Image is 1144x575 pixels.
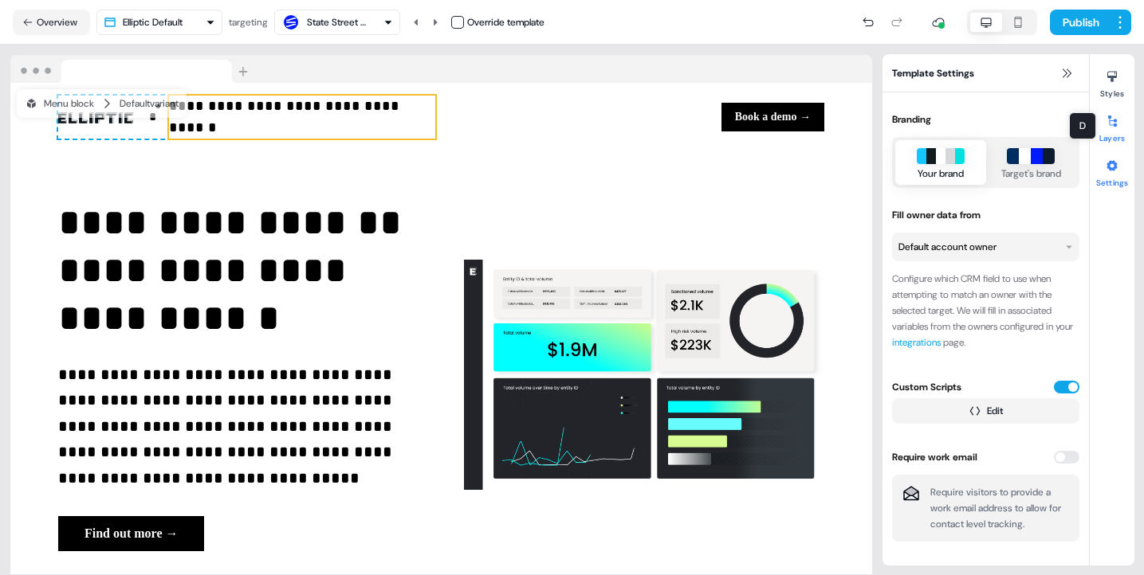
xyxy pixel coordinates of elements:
div: Elliptic Default [123,14,183,30]
a: integrations [892,336,941,349]
button: Publish [1050,10,1109,35]
div: Template Settings [883,54,1089,92]
button: Your brand [895,140,986,185]
div: Configure which CRM field to use when attempting to match an owner with the selected target. We w... [892,271,1079,350]
div: Target's brand [1001,166,1061,182]
button: Settings [1090,153,1134,188]
button: Default account owner [892,233,1079,261]
img: Image [58,112,133,123]
button: Find out more → [58,516,204,551]
div: Custom Scripts [892,379,961,395]
img: Browser topbar [10,55,255,84]
button: Edit [892,398,1079,424]
button: Overview [13,10,90,35]
div: targeting [229,14,268,30]
button: Target's brand [986,140,1077,185]
button: State Street Bank [274,10,400,35]
div: Default account owner [898,239,997,255]
div: State Street Bank [307,14,371,30]
div: Default variant [120,96,179,111]
div: Menu block [25,96,94,111]
div: Book a demo → [448,103,825,131]
div: D [1069,112,1096,139]
p: Require visitors to provide a work email address to allow for contact level tracking. [930,484,1070,532]
button: Styles [1090,64,1134,99]
div: Override template [467,14,544,30]
div: Fill owner data from [892,207,1079,223]
div: Your brand [918,166,964,182]
div: Require work email [892,449,977,465]
img: Image [464,199,825,552]
div: Find out more → [58,516,419,551]
div: Branding [892,111,1079,127]
button: Layers [1090,108,1134,143]
button: Book a demo → [721,103,824,131]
